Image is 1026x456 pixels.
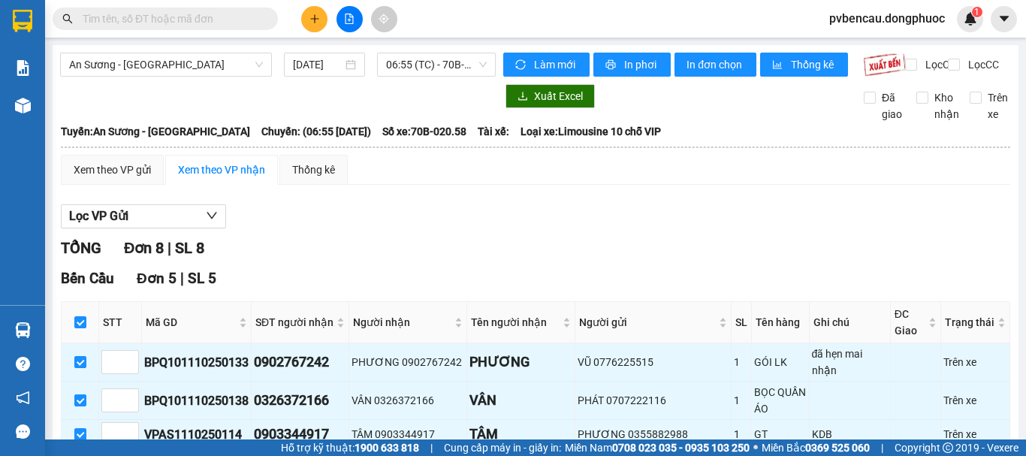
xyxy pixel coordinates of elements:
[16,424,30,439] span: message
[919,56,958,73] span: Lọc CR
[167,239,171,257] span: |
[252,343,349,382] td: 0902767242
[144,353,249,372] div: BPQ101110250133
[579,314,716,331] span: Người gửi
[515,59,528,71] span: sync
[292,162,335,178] div: Thống kê
[810,302,891,343] th: Ghi chú
[255,314,333,331] span: SĐT người nhận
[178,162,265,178] div: Xem theo VP nhận
[83,11,260,27] input: Tìm tên, số ĐT hoặc mã đơn
[61,239,101,257] span: TỔNG
[353,314,451,331] span: Người nhận
[467,420,575,449] td: TÂM
[469,352,572,373] div: PHƯƠNG
[972,7,982,17] sup: 1
[386,53,487,76] span: 06:55 (TC) - 70B-020.58
[301,6,327,32] button: plus
[344,14,355,24] span: file-add
[593,53,671,77] button: printerIn phơi
[69,53,263,76] span: An Sương - Châu Thành
[605,59,618,71] span: printer
[762,439,870,456] span: Miền Bắc
[352,392,464,409] div: VÂN 0326372166
[752,302,809,343] th: Tên hàng
[982,89,1014,122] span: Trên xe
[142,420,252,449] td: VPAS1110250114
[754,426,806,442] div: GT
[974,7,979,17] span: 1
[352,426,464,442] div: TÂM 0903344917
[371,6,397,32] button: aim
[732,302,752,343] th: SL
[146,314,236,331] span: Mã GD
[355,442,419,454] strong: 1900 633 818
[175,239,204,257] span: SL 8
[734,426,749,442] div: 1
[281,439,419,456] span: Hỗ trợ kỹ thuật:
[754,384,806,417] div: BỌC QUẦN ÁO
[812,426,888,442] div: KDB
[534,88,583,104] span: Xuất Excel
[254,390,346,411] div: 0326372166
[99,302,142,343] th: STT
[505,84,595,108] button: downloadXuất Excel
[521,123,661,140] span: Loại xe: Limousine 10 chỗ VIP
[144,391,249,410] div: BPQ101110250138
[928,89,965,122] span: Kho nhận
[881,439,883,456] span: |
[261,123,371,140] span: Chuyến: (06:55 [DATE])
[469,390,572,411] div: VÂN
[61,270,114,287] span: Bến Cầu
[352,354,464,370] div: PHƯƠNG 0902767242
[503,53,590,77] button: syncLàm mới
[467,382,575,420] td: VÂN
[15,322,31,338] img: warehouse-icon
[61,204,226,228] button: Lọc VP Gửi
[624,56,659,73] span: In phơi
[895,306,925,339] span: ĐC Giao
[467,343,575,382] td: PHƯƠNG
[817,9,957,28] span: pvbencau.dongphuoc
[687,56,744,73] span: In đơn chọn
[124,239,164,257] span: Đơn 8
[309,14,320,24] span: plus
[578,426,729,442] div: PHƯƠNG 0355882988
[137,270,177,287] span: Đơn 5
[578,354,729,370] div: VŨ 0776225515
[760,53,848,77] button: bar-chartThống kê
[478,123,509,140] span: Tài xế:
[812,346,888,379] div: đã hẹn mai nhận
[142,343,252,382] td: BPQ101110250133
[206,210,218,222] span: down
[252,382,349,420] td: 0326372166
[612,442,750,454] strong: 0708 023 035 - 0935 103 250
[943,392,1007,409] div: Trên xe
[336,6,363,32] button: file-add
[74,162,151,178] div: Xem theo VP gửi
[16,391,30,405] span: notification
[16,357,30,371] span: question-circle
[69,207,128,225] span: Lọc VP Gửi
[62,14,73,24] span: search
[997,12,1011,26] span: caret-down
[734,354,749,370] div: 1
[876,89,908,122] span: Đã giao
[252,420,349,449] td: 0903344917
[142,382,252,420] td: BPQ101110250138
[991,6,1017,32] button: caret-down
[144,425,249,444] div: VPAS1110250114
[772,59,785,71] span: bar-chart
[180,270,184,287] span: |
[962,56,1001,73] span: Lọc CC
[754,354,806,370] div: GÓI LK
[943,426,1007,442] div: Trên xe
[293,56,343,73] input: 12/10/2025
[382,123,466,140] span: Số xe: 70B-020.58
[945,314,994,331] span: Trạng thái
[13,10,32,32] img: logo-vxr
[254,352,346,373] div: 0902767242
[964,12,977,26] img: icon-new-feature
[254,424,346,445] div: 0903344917
[61,125,250,137] b: Tuyến: An Sương - [GEOGRAPHIC_DATA]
